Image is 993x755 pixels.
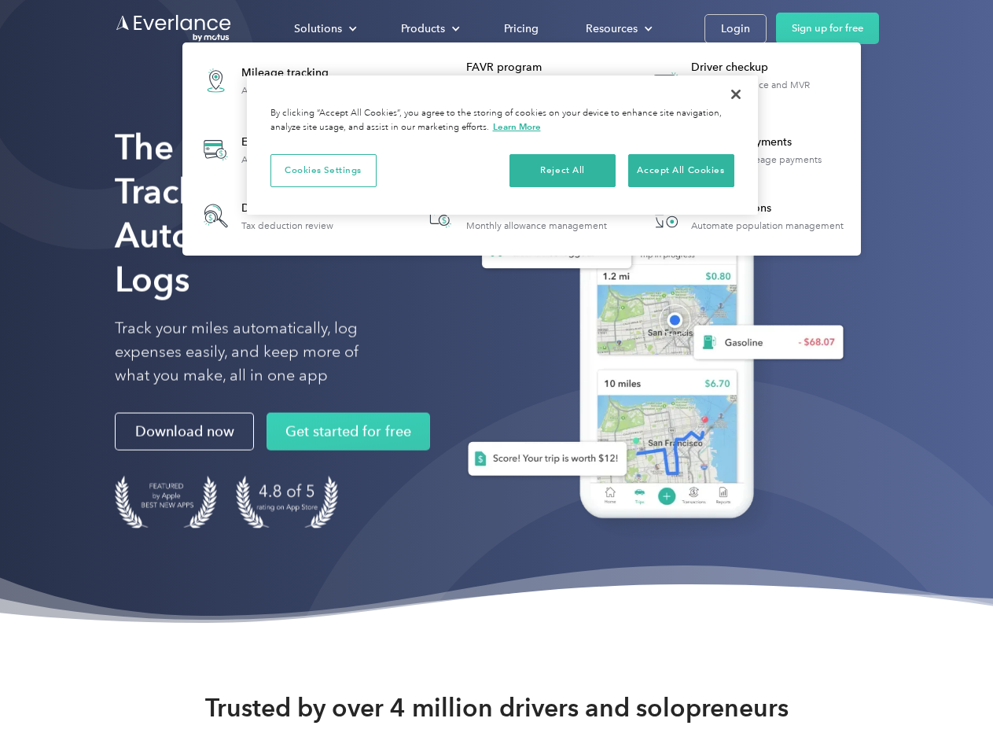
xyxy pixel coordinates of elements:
div: Cookie banner [247,75,758,215]
a: Download now [115,413,254,451]
a: Deduction finderTax deduction review [190,190,341,241]
a: HR IntegrationsAutomate population management [640,190,851,241]
div: Deduction finder [241,201,333,216]
div: Automatic mileage logs [241,85,344,96]
a: FAVR programFixed & Variable Rate reimbursement design & management [415,52,628,109]
div: Login [721,19,750,39]
p: Track your miles automatically, log expenses easily, and keep more of what you make, all in one app [115,317,395,388]
a: Sign up for free [776,13,879,44]
div: HR Integrations [691,201,844,216]
div: Products [385,15,473,42]
img: 4.9 out of 5 stars on the app store [236,476,338,528]
div: Automate population management [691,220,844,231]
div: By clicking “Accept All Cookies”, you agree to the storing of cookies on your device to enhance s... [270,107,734,134]
div: Automatic transaction logs [241,154,355,165]
button: Cookies Settings [270,154,377,187]
strong: Trusted by over 4 million drivers and solopreneurs [205,692,789,724]
div: Resources [586,19,638,39]
a: Login [704,14,767,43]
a: Get started for free [267,413,430,451]
div: License, insurance and MVR verification [691,79,852,101]
div: Resources [570,15,665,42]
div: Expense tracking [241,134,355,150]
div: Pricing [504,19,539,39]
img: Badge for Featured by Apple Best New Apps [115,476,217,528]
button: Accept All Cookies [628,154,734,187]
a: Driver checkupLicense, insurance and MVR verification [640,52,853,109]
div: Mileage tracking [241,65,344,81]
a: Expense trackingAutomatic transaction logs [190,121,362,179]
img: Everlance, mileage tracker app, expense tracking app [443,149,856,542]
div: Driver checkup [691,60,852,75]
button: Close [719,77,753,112]
a: Mileage trackingAutomatic mileage logs [190,52,351,109]
div: FAVR program [466,60,627,75]
a: Pricing [488,15,554,42]
a: Accountable planMonthly allowance management [415,190,615,241]
div: Tax deduction review [241,220,333,231]
div: Solutions [294,19,342,39]
button: Reject All [509,154,616,187]
nav: Products [182,42,861,256]
a: Go to homepage [115,13,233,43]
a: More information about your privacy, opens in a new tab [493,121,541,132]
div: Privacy [247,75,758,215]
div: Monthly allowance management [466,220,607,231]
div: Solutions [278,15,370,42]
div: Products [401,19,445,39]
